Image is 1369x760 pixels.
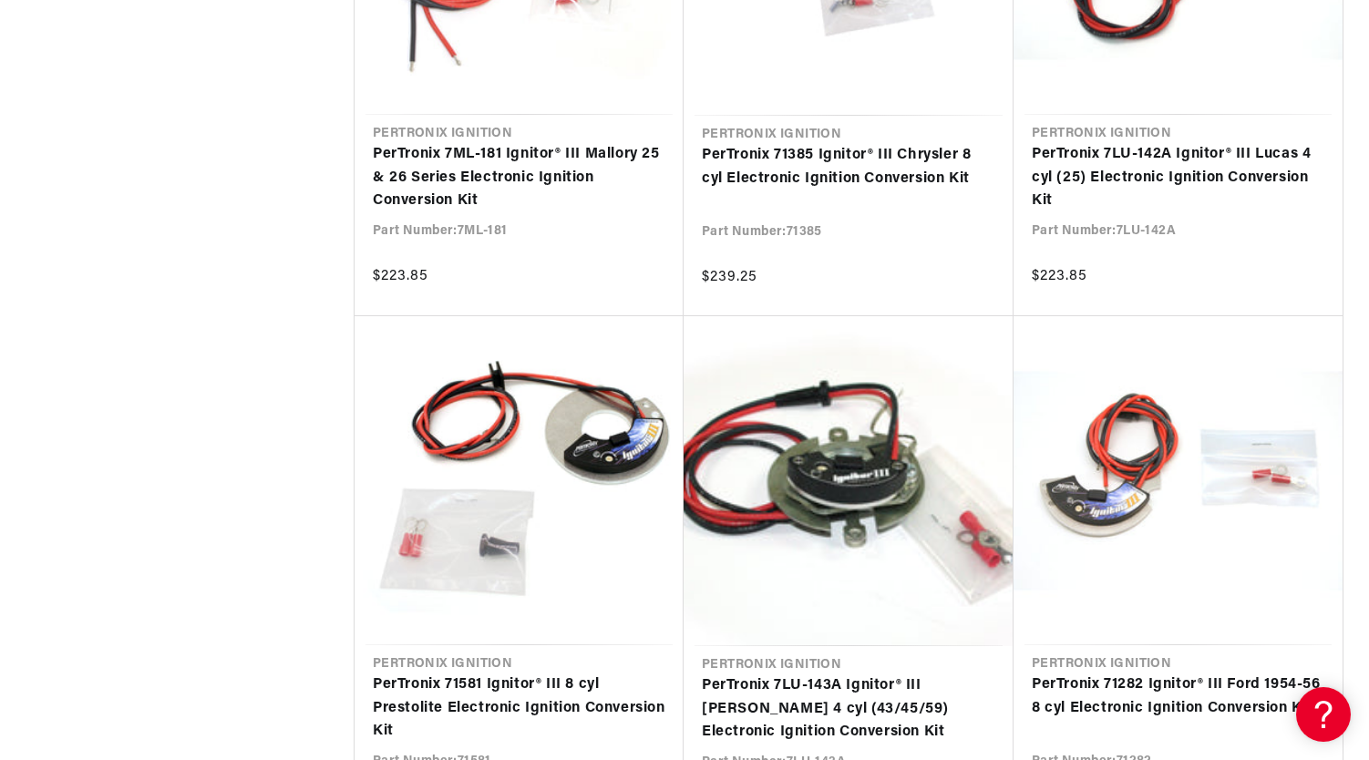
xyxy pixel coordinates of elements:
[1032,143,1324,213] a: PerTronix 7LU-142A Ignitor® III Lucas 4 cyl (25) Electronic Ignition Conversion Kit
[1032,673,1324,720] a: PerTronix 71282 Ignitor® III Ford 1954-56 8 cyl Electronic Ignition Conversion Kit
[373,673,665,744] a: PerTronix 71581 Ignitor® III 8 cyl Prestolite Electronic Ignition Conversion Kit
[373,143,665,213] a: PerTronix 7ML-181 Ignitor® III Mallory 25 & 26 Series Electronic Ignition Conversion Kit
[702,674,995,745] a: PerTronix 7LU-143A Ignitor® III [PERSON_NAME] 4 cyl (43/45/59) Electronic Ignition Conversion Kit
[702,144,995,190] a: PerTronix 71385 Ignitor® III Chrysler 8 cyl Electronic Ignition Conversion Kit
